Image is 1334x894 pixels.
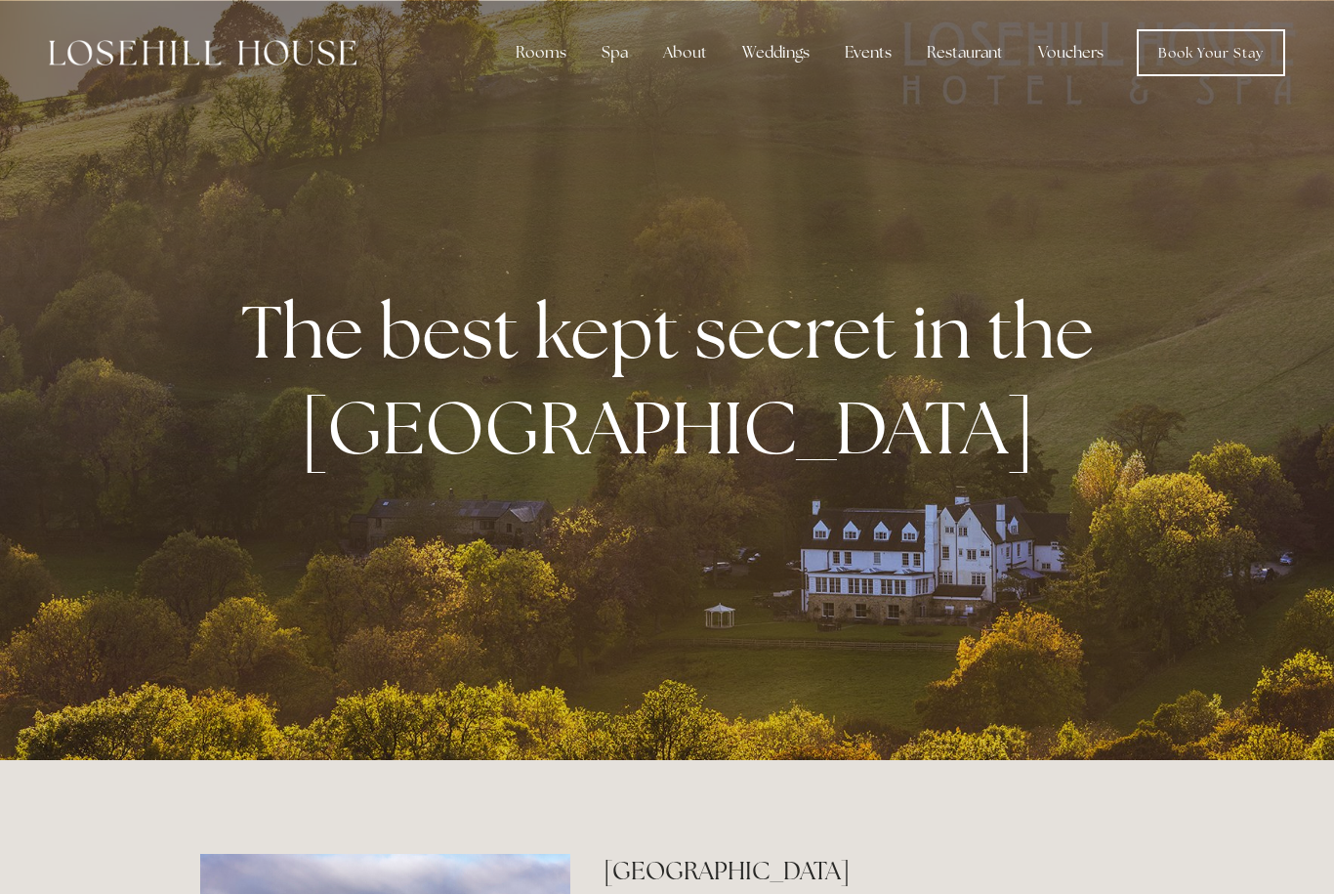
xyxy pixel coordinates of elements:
h2: [GEOGRAPHIC_DATA] [604,854,1134,888]
div: Rooms [500,33,582,72]
div: Events [829,33,907,72]
a: Book Your Stay [1137,29,1285,76]
img: Losehill House [49,40,356,65]
strong: The best kept secret in the [GEOGRAPHIC_DATA] [241,283,1109,475]
div: Restaurant [911,33,1019,72]
div: About [647,33,723,72]
div: Weddings [727,33,825,72]
a: Vouchers [1022,33,1119,72]
div: Spa [586,33,644,72]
